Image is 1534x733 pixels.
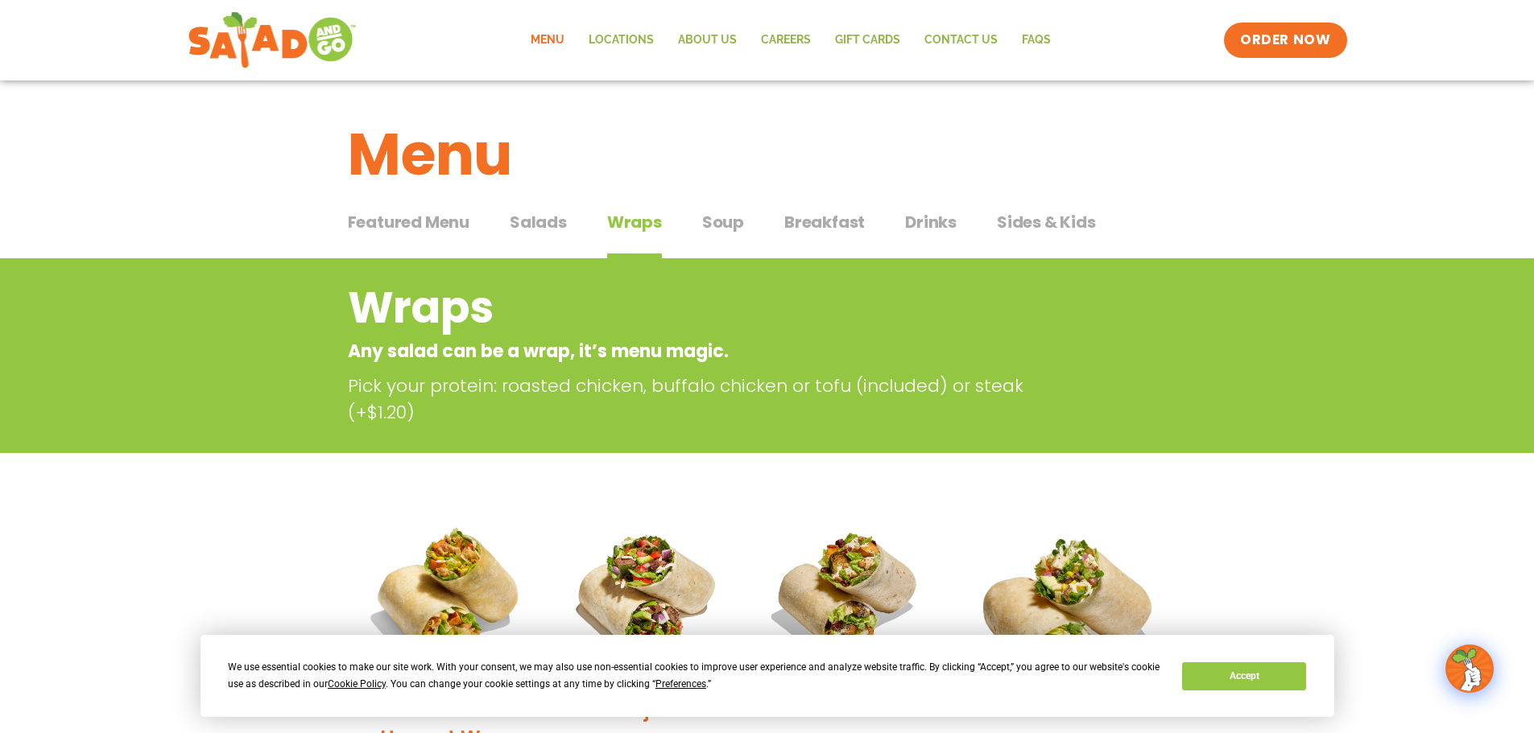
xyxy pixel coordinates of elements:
div: Cookie Consent Prompt [201,635,1334,717]
span: ORDER NOW [1240,31,1330,50]
span: Preferences [655,678,706,690]
img: Product photo for Southwest Harvest Wrap [360,508,535,683]
p: Any salad can be a wrap, it’s menu magic. [348,338,1057,364]
span: Salads [510,210,567,234]
img: Product photo for BBQ Ranch Wrap [960,508,1175,723]
span: Cookie Policy [328,678,386,690]
nav: Menu [519,22,1063,59]
div: We use essential cookies to make our site work. With your consent, we may also use non-essential ... [228,659,1163,693]
button: Accept [1182,662,1306,690]
a: Locations [577,22,666,59]
img: new-SAG-logo-768×292 [188,8,358,72]
a: ORDER NOW [1224,23,1346,58]
img: Product photo for Fajita Wrap [560,508,735,683]
span: Sides & Kids [997,210,1096,234]
img: wpChatIcon [1447,646,1492,691]
a: Careers [749,22,823,59]
span: Drinks [905,210,957,234]
a: About Us [666,22,749,59]
p: Pick your protein: roasted chicken, buffalo chicken or tofu (included) or steak (+$1.20) [348,373,1065,426]
a: FAQs [1010,22,1063,59]
a: Menu [519,22,577,59]
span: Wraps [607,210,662,234]
div: Tabbed content [348,204,1187,259]
span: Featured Menu [348,210,469,234]
h1: Menu [348,111,1187,198]
span: Breakfast [784,210,865,234]
span: Soup [702,210,744,234]
img: Product photo for Roasted Autumn Wrap [759,508,935,683]
a: Contact Us [912,22,1010,59]
h2: Wraps [348,275,1057,340]
a: GIFT CARDS [823,22,912,59]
